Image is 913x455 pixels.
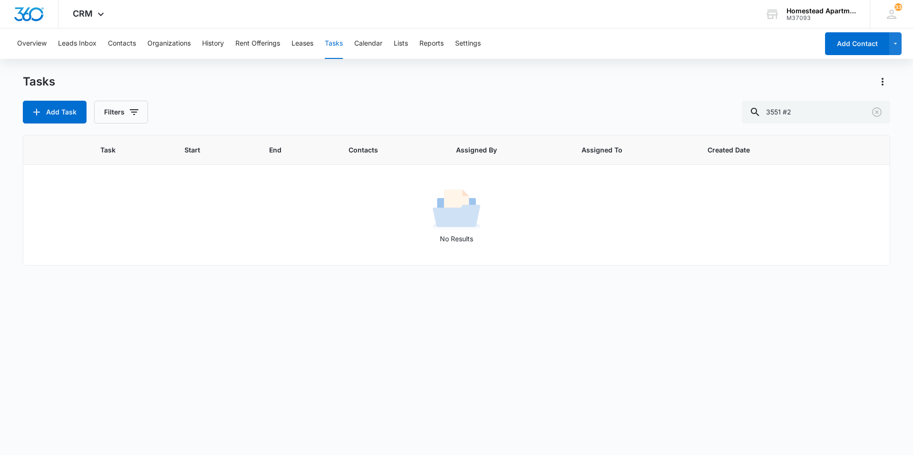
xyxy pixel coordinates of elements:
span: Contacts [349,145,419,155]
h1: Tasks [23,75,55,89]
p: No Results [24,234,889,244]
button: Leases [291,28,313,59]
button: Add Contact [825,32,889,55]
button: Lists [394,28,408,59]
div: account id [787,15,856,21]
span: Assigned To [582,145,670,155]
span: 33 [894,3,902,11]
button: Calendar [354,28,382,59]
button: Tasks [325,28,343,59]
button: Leads Inbox [58,28,97,59]
span: Task [100,145,148,155]
button: History [202,28,224,59]
button: Actions [875,74,890,89]
span: Created Date [708,145,799,155]
input: Search Tasks [742,101,890,123]
div: account name [787,7,856,15]
button: Contacts [108,28,136,59]
button: Organizations [147,28,191,59]
button: Rent Offerings [235,28,280,59]
img: No Results [433,186,480,234]
span: Start [185,145,233,155]
span: CRM [73,9,93,19]
button: Clear [869,104,884,120]
button: Overview [17,28,47,59]
button: Filters [94,101,148,123]
button: Add Task [23,101,87,123]
button: Settings [455,28,481,59]
span: Assigned By [456,145,545,155]
div: notifications count [894,3,902,11]
span: End [269,145,312,155]
button: Reports [419,28,444,59]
